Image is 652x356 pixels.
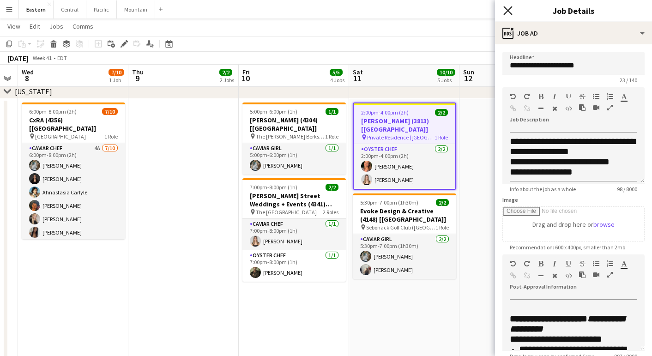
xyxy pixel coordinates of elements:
[565,272,572,279] button: HTML Code
[435,224,449,231] span: 1 Role
[30,54,54,61] span: Week 41
[46,20,67,32] a: Jobs
[524,93,530,100] button: Redo
[109,77,124,84] div: 1 Job
[579,93,586,100] button: Strikethrough
[353,207,456,223] h3: Evoke Design & Creative (4148) [[GEOGRAPHIC_DATA]]
[22,143,125,295] app-card-role: Caviar Chef4A7/106:00pm-8:00pm (2h)[PERSON_NAME][PERSON_NAME]Ahnastasia Carlyle[PERSON_NAME][PERS...
[360,199,418,206] span: 5:30pm-7:00pm (1h30m)
[132,68,144,76] span: Thu
[607,271,613,278] button: Fullscreen
[29,108,77,115] span: 6:00pm-8:00pm (2h)
[26,20,44,32] a: Edit
[242,103,346,175] app-job-card: 5:00pm-6:00pm (1h)1/1[PERSON_NAME] (4304) [[GEOGRAPHIC_DATA]] The [PERSON_NAME] Berkshires (Lenox...
[607,104,613,111] button: Fullscreen
[351,73,363,84] span: 11
[109,69,124,76] span: 7/10
[220,77,234,84] div: 2 Jobs
[565,93,572,100] button: Underline
[22,116,125,133] h3: CxRA (4356) [[GEOGRAPHIC_DATA]]
[551,93,558,100] button: Italic
[437,69,455,76] span: 10/10
[117,0,155,18] button: Mountain
[593,104,599,111] button: Insert video
[510,93,516,100] button: Undo
[250,184,297,191] span: 7:00pm-8:00pm (1h)
[367,134,435,141] span: Private Residence ([GEOGRAPHIC_DATA], [GEOGRAPHIC_DATA])
[462,73,474,84] span: 12
[435,109,448,116] span: 2/2
[326,184,338,191] span: 2/2
[524,260,530,267] button: Redo
[593,260,599,267] button: Unordered List
[354,117,455,133] h3: [PERSON_NAME] (3813) [[GEOGRAPHIC_DATA]]
[242,178,346,282] app-job-card: 7:00pm-8:00pm (1h)2/2[PERSON_NAME] Street Weddings + Events (4341) [[GEOGRAPHIC_DATA]] The [GEOGR...
[131,73,144,84] span: 9
[256,209,317,216] span: The [GEOGRAPHIC_DATA]
[537,272,544,279] button: Horizontal Line
[593,93,599,100] button: Unordered List
[502,244,633,251] span: Recommendation: 600 x 400px, smaller than 2mb
[104,133,118,140] span: 1 Role
[502,186,583,193] span: Info about the job as a whole
[463,68,474,76] span: Sun
[330,77,344,84] div: 4 Jobs
[15,87,52,96] div: [US_STATE]
[551,272,558,279] button: Clear Formatting
[7,54,29,63] div: [DATE]
[250,108,297,115] span: 5:00pm-6:00pm (1h)
[353,68,363,76] span: Sat
[361,109,409,116] span: 2:00pm-4:00pm (2h)
[35,133,86,140] span: [GEOGRAPHIC_DATA]
[326,108,338,115] span: 1/1
[579,104,586,111] button: Paste as plain text
[366,224,435,231] span: Sebonack Golf Club ([GEOGRAPHIC_DATA], [GEOGRAPHIC_DATA])
[353,103,456,190] app-job-card: 2:00pm-4:00pm (2h)2/2[PERSON_NAME] (3813) [[GEOGRAPHIC_DATA]] Private Residence ([GEOGRAPHIC_DATA...
[4,20,24,32] a: View
[565,260,572,267] button: Underline
[242,192,346,208] h3: [PERSON_NAME] Street Weddings + Events (4341) [[GEOGRAPHIC_DATA]]
[353,234,456,279] app-card-role: Caviar Girl2/25:30pm-7:00pm (1h30m)[PERSON_NAME][PERSON_NAME]
[436,199,449,206] span: 2/2
[19,0,54,18] button: Eastern
[325,133,338,140] span: 1 Role
[537,93,544,100] button: Bold
[7,22,20,30] span: View
[242,68,250,76] span: Fri
[593,271,599,278] button: Insert video
[353,193,456,279] app-job-card: 5:30pm-7:00pm (1h30m)2/2Evoke Design & Creative (4148) [[GEOGRAPHIC_DATA]] Sebonack Golf Club ([G...
[20,73,34,84] span: 8
[565,105,572,112] button: HTML Code
[323,209,338,216] span: 2 Roles
[495,5,652,17] h3: Job Details
[537,260,544,267] button: Bold
[437,77,455,84] div: 5 Jobs
[537,105,544,112] button: Horizontal Line
[607,260,613,267] button: Ordered List
[242,143,346,175] app-card-role: Caviar Girl1/15:00pm-6:00pm (1h)[PERSON_NAME]
[241,73,250,84] span: 10
[22,68,34,76] span: Wed
[579,260,586,267] button: Strikethrough
[242,250,346,282] app-card-role: Oyster Chef1/17:00pm-8:00pm (1h)[PERSON_NAME]
[30,22,40,30] span: Edit
[242,116,346,133] h3: [PERSON_NAME] (4304) [[GEOGRAPHIC_DATA]]
[86,0,117,18] button: Pacific
[621,93,627,100] button: Text Color
[510,260,516,267] button: Undo
[610,186,645,193] span: 98 / 8000
[495,22,652,44] div: Job Ad
[612,77,645,84] span: 23 / 140
[102,108,118,115] span: 7/10
[579,271,586,278] button: Paste as plain text
[22,103,125,239] app-job-card: 6:00pm-8:00pm (2h)7/10CxRA (4356) [[GEOGRAPHIC_DATA]] [GEOGRAPHIC_DATA]1 RoleCaviar Chef4A7/106:0...
[57,54,67,61] div: EDT
[69,20,97,32] a: Comms
[551,260,558,267] button: Italic
[435,134,448,141] span: 1 Role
